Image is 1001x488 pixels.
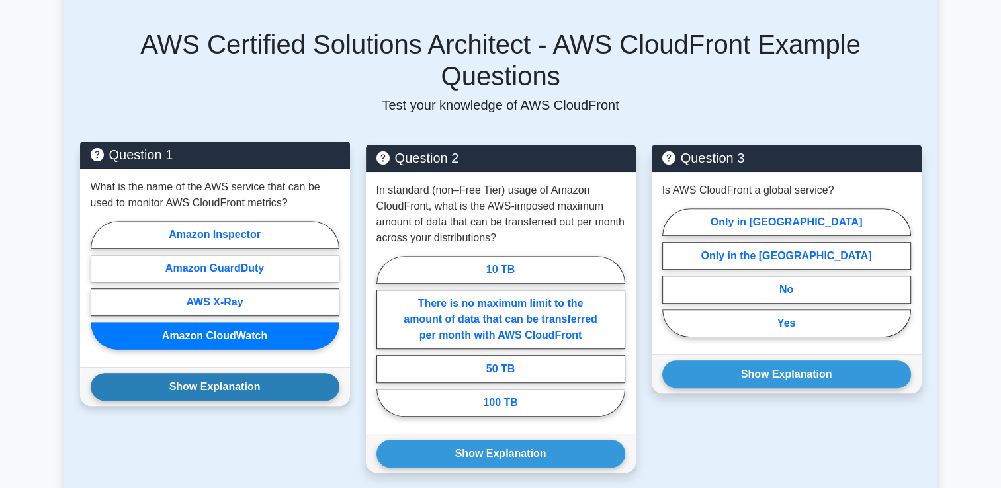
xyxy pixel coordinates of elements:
label: 50 TB [376,355,625,383]
h5: Question 2 [376,150,625,166]
h5: Question 1 [91,147,339,163]
label: 100 TB [376,389,625,417]
p: In standard (non–Free Tier) usage of Amazon CloudFront, what is the AWS-imposed maximum amount of... [376,183,625,246]
p: Test your knowledge of AWS CloudFront [80,97,922,113]
p: What is the name of the AWS service that can be used to monitor AWS CloudFront metrics? [91,179,339,211]
label: Yes [662,309,911,337]
label: AWS X-Ray [91,288,339,316]
p: Is AWS CloudFront a global service? [662,183,834,198]
label: Amazon GuardDuty [91,255,339,282]
label: Only in the [GEOGRAPHIC_DATA] [662,242,911,270]
button: Show Explanation [376,440,625,468]
h5: Question 3 [662,150,911,166]
h5: AWS Certified Solutions Architect - AWS CloudFront Example Questions [80,28,922,92]
label: Amazon CloudWatch [91,322,339,350]
label: Amazon Inspector [91,221,339,249]
label: 10 TB [376,256,625,284]
button: Show Explanation [662,360,911,388]
label: No [662,276,911,304]
label: There is no maximum limit to the amount of data that can be transferred per month with AWS CloudF... [376,290,625,349]
label: Only in [GEOGRAPHIC_DATA] [662,208,911,236]
button: Show Explanation [91,373,339,401]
